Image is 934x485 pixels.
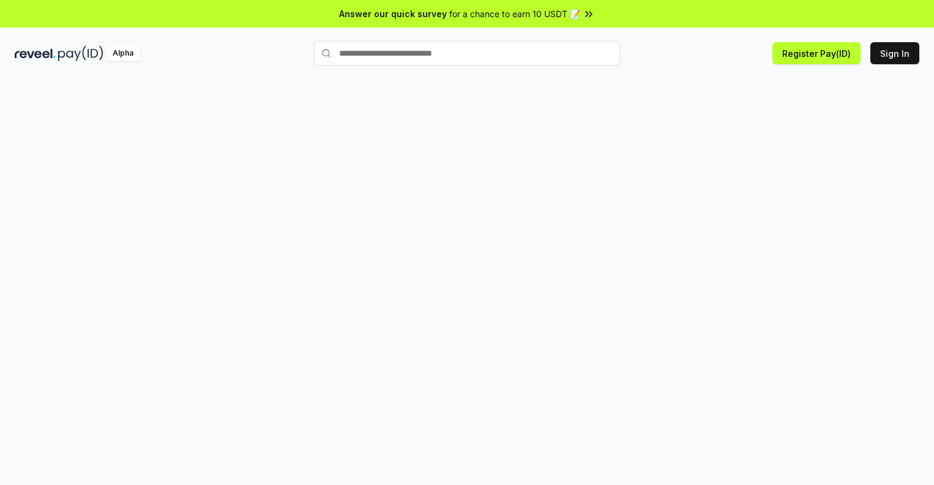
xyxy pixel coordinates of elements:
[106,46,140,61] div: Alpha
[58,46,103,61] img: pay_id
[870,42,919,64] button: Sign In
[449,7,580,20] span: for a chance to earn 10 USDT 📝
[772,42,861,64] button: Register Pay(ID)
[15,46,56,61] img: reveel_dark
[339,7,447,20] span: Answer our quick survey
